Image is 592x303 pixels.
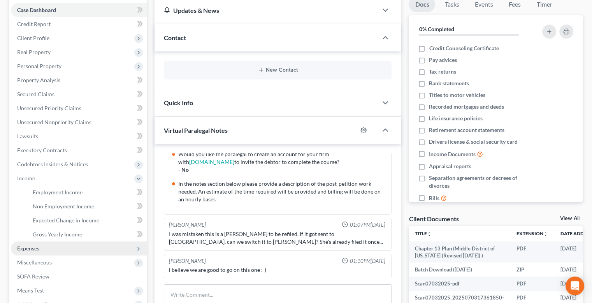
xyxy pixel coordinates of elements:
span: Bills [429,194,439,202]
span: Appraisal reports [429,162,471,170]
span: Credit Counseling Certificate [429,44,499,52]
span: Credit Report [17,21,51,27]
a: Gross Yearly Income [26,227,147,241]
span: Titles to motor vehicles [429,91,485,99]
div: [PERSON_NAME] [169,221,206,229]
div: I was mistaken this is a [PERSON_NAME] to be refiled. If it got sent to [GEOGRAPHIC_DATA], can we... [169,230,386,246]
span: Unsecured Nonpriority Claims [17,119,91,125]
a: Secured Claims [11,87,147,101]
span: Virtual Paralegal Notes [164,127,228,134]
span: SOFA Review [17,273,49,280]
a: Case Dashboard [11,3,147,17]
a: Extensionunfold_more [516,231,548,236]
a: Unsecured Priority Claims [11,101,147,115]
span: Personal Property [17,63,61,69]
td: PDF [510,277,554,291]
a: Executory Contracts [11,143,147,157]
div: In the notes section below please provide a description of the post-petition work needed. An esti... [178,180,386,203]
i: unfold_more [543,232,548,236]
span: Tax returns [429,68,456,76]
td: ZIP [510,262,554,277]
span: Case Dashboard [17,7,56,13]
span: Client Profile [17,35,49,41]
span: Property Analysis [17,77,60,83]
span: Expenses [17,245,39,252]
a: Expected Change in Income [26,213,147,227]
span: Income Documents [429,150,476,158]
td: Scan07032025-pdf [409,277,510,291]
a: Credit Report [11,17,147,31]
div: - No [178,166,386,174]
a: View All [560,216,580,221]
span: Real Property [17,49,51,55]
span: Lawsuits [17,133,38,139]
span: Unsecured Priority Claims [17,105,81,111]
a: Non Employment Income [26,199,147,213]
span: Codebtors Insiders & Notices [17,161,88,167]
div: i believe we are good to go on this one :-) [169,266,386,274]
span: Gross Yearly Income [33,231,82,238]
span: Contact [164,34,186,41]
a: Property Analysis [11,73,147,87]
span: Separation agreements or decrees of divorces [429,174,532,190]
div: [PERSON_NAME] [169,257,206,265]
span: Life insurance policies [429,115,483,122]
td: Chapter 13 Plan (Middle District of [US_STATE] (Revised [DATE]) ) [409,241,510,263]
span: Executory Contracts [17,147,67,153]
div: Updates & News [164,6,368,14]
span: Quick Info [164,99,193,106]
span: Miscellaneous [17,259,52,266]
div: Client Documents [409,215,458,223]
a: Titleunfold_more [415,231,432,236]
button: New Contact [170,67,385,73]
span: Pay advices [429,56,457,64]
span: Drivers license & social security card [429,138,518,146]
td: Batch Download ([DATE]) [409,262,510,277]
span: Recorded mortgages and deeds [429,103,504,111]
a: Unsecured Nonpriority Claims [11,115,147,129]
span: Employment Income [33,189,83,196]
a: [DOMAIN_NAME] [189,159,234,165]
span: Secured Claims [17,91,54,97]
span: Bank statements [429,79,469,87]
strong: 0% Completed [419,26,454,32]
a: SOFA Review [11,270,147,284]
span: Retirement account statements [429,126,504,134]
span: Non Employment Income [33,203,94,210]
div: Would you like the paralegal to create an account for your firm with to invite the debtor to comp... [178,150,386,166]
div: Open Intercom Messenger [566,277,584,295]
i: unfold_more [427,232,432,236]
td: PDF [510,241,554,263]
span: 01:10PM[DATE] [350,257,385,265]
a: Lawsuits [11,129,147,143]
a: Employment Income [26,185,147,199]
span: 01:07PM[DATE] [350,221,385,229]
span: Means Test [17,287,44,294]
span: Income [17,175,35,181]
span: Expected Change in Income [33,217,99,224]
